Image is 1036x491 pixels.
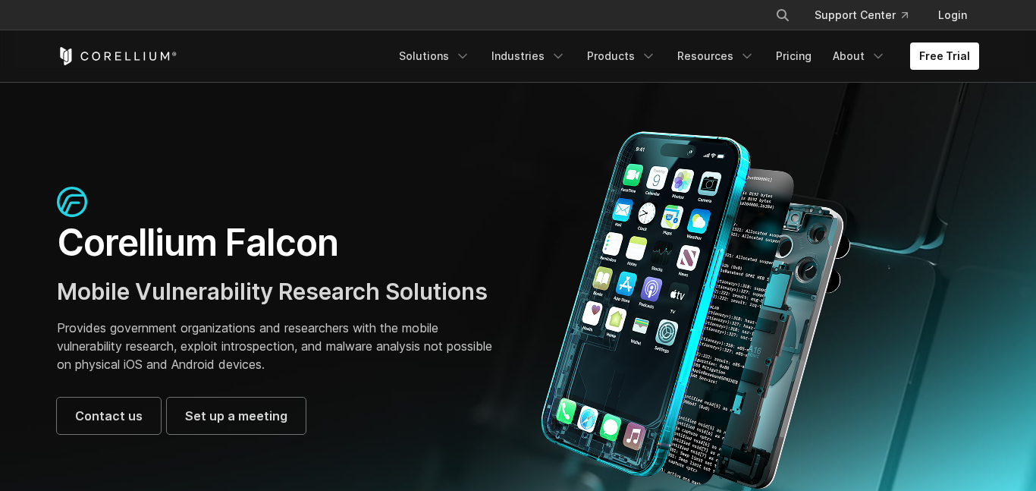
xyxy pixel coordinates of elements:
img: falcon-icon [57,187,87,217]
a: Corellium Home [57,47,177,65]
a: Solutions [390,42,479,70]
a: Resources [668,42,764,70]
div: Navigation Menu [757,2,979,29]
a: Support Center [802,2,920,29]
a: Industries [482,42,575,70]
p: Provides government organizations and researchers with the mobile vulnerability research, exploit... [57,319,503,373]
span: Mobile Vulnerability Research Solutions [57,278,488,305]
a: Contact us [57,398,161,434]
img: Corellium_Falcon Hero 1 [533,131,859,490]
a: About [824,42,895,70]
a: Free Trial [910,42,979,70]
a: Login [926,2,979,29]
button: Search [769,2,796,29]
a: Pricing [767,42,821,70]
span: Set up a meeting [185,407,287,425]
div: Navigation Menu [390,42,979,70]
h1: Corellium Falcon [57,220,503,266]
a: Set up a meeting [167,398,306,434]
span: Contact us [75,407,143,425]
a: Products [578,42,665,70]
